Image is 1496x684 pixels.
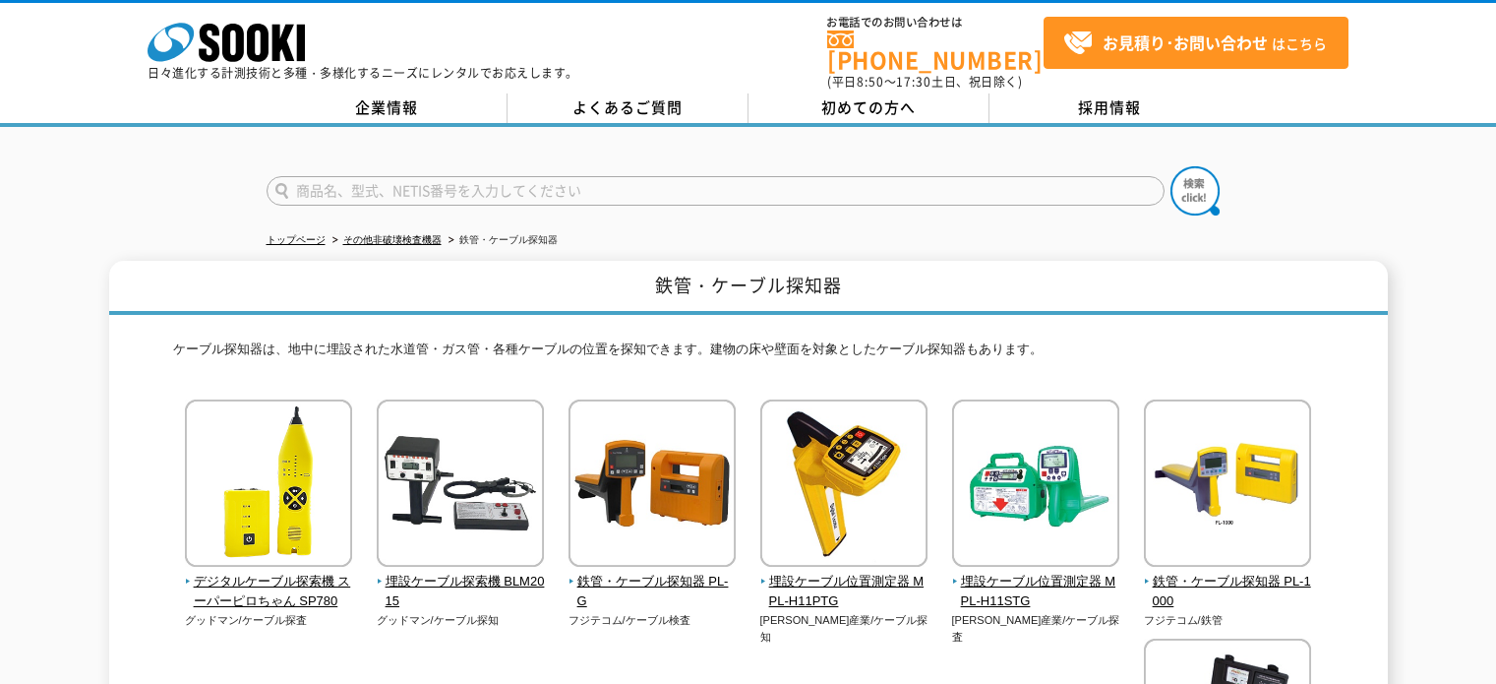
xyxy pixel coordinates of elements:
p: フジテコム/ケーブル検査 [568,612,737,629]
span: 17:30 [896,73,931,91]
span: デジタルケーブル探索機 スーパーピロちゃん SP780 [185,572,353,613]
p: [PERSON_NAME]産業/ケーブル探査 [952,612,1120,645]
h1: 鉄管・ケーブル探知器 [109,261,1388,315]
strong: お見積り･お問い合わせ [1103,31,1268,54]
span: お電話でのお問い合わせは [827,17,1044,29]
span: (平日 ～ 土日、祝日除く) [827,73,1022,91]
p: グッドマン/ケーブル探知 [377,612,545,629]
span: 初めての方へ [821,96,916,118]
a: デジタルケーブル探索機 スーパーピロちゃん SP780 [185,553,353,612]
a: [PHONE_NUMBER] [827,31,1044,71]
a: 鉄管・ケーブル探知器 PL-G [568,553,737,612]
p: フジテコム/鉄管 [1144,612,1312,629]
span: 埋設ケーブル位置測定器 MPL-H11PTG [760,572,928,613]
p: [PERSON_NAME]産業/ケーブル探知 [760,612,928,645]
a: 鉄管・ケーブル探知器 PL-1000 [1144,553,1312,612]
span: 8:50 [857,73,884,91]
p: グッドマン/ケーブル探査 [185,612,353,629]
span: 鉄管・ケーブル探知器 PL-1000 [1144,572,1312,613]
img: 鉄管・ケーブル探知器 PL-1000 [1144,400,1311,572]
img: 埋設ケーブル位置測定器 MPL-H11STG [952,400,1119,572]
li: 鉄管・ケーブル探知器 [445,230,558,251]
img: デジタルケーブル探索機 スーパーピロちゃん SP780 [185,400,352,572]
img: 鉄管・ケーブル探知器 PL-G [568,400,736,572]
a: お見積り･お問い合わせはこちら [1044,17,1348,69]
input: 商品名、型式、NETIS番号を入力してください [267,176,1165,206]
a: 埋設ケーブル位置測定器 MPL-H11PTG [760,553,928,612]
a: 企業情報 [267,93,508,123]
img: btn_search.png [1170,166,1220,216]
a: 埋設ケーブル探索機 BLM2015 [377,553,545,612]
span: 埋設ケーブル位置測定器 MPL-H11STG [952,572,1120,613]
span: はこちら [1063,29,1327,58]
a: 埋設ケーブル位置測定器 MPL-H11STG [952,553,1120,612]
span: 鉄管・ケーブル探知器 PL-G [568,572,737,613]
a: その他非破壊検査機器 [343,234,442,245]
a: 初めての方へ [748,93,989,123]
a: トップページ [267,234,326,245]
span: 埋設ケーブル探索機 BLM2015 [377,572,545,613]
p: 日々進化する計測技術と多種・多様化するニーズにレンタルでお応えします。 [148,67,578,79]
a: よくあるご質問 [508,93,748,123]
img: 埋設ケーブル位置測定器 MPL-H11PTG [760,400,928,572]
img: 埋設ケーブル探索機 BLM2015 [377,400,544,572]
p: ケーブル探知器は、地中に埋設された水道管・ガス管・各種ケーブルの位置を探知できます。建物の床や壁面を対象としたケーブル探知器もあります。 [173,340,1324,370]
a: 採用情報 [989,93,1230,123]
